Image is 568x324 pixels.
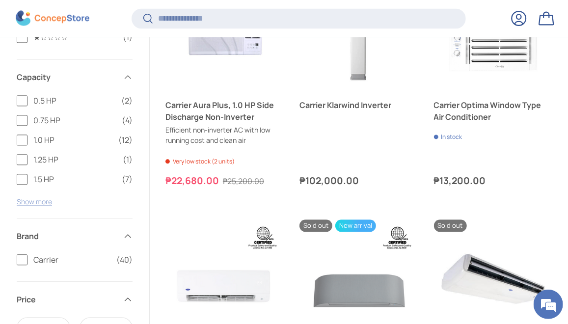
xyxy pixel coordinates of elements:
button: Show more [17,197,52,206]
img: ConcepStore [16,11,89,26]
span: Price [17,294,117,305]
div: Chat with us now [51,55,165,68]
span: Carrier [33,254,110,266]
span: (2) [121,95,133,107]
span: Sold out [299,219,332,232]
summary: Brand [17,218,133,254]
summary: Price [17,282,133,317]
summary: Capacity [17,59,133,95]
span: 0.5 HP [33,95,115,107]
span: Capacity [17,71,117,83]
span: (1) [123,31,133,43]
span: ★☆☆☆☆ [33,31,117,43]
span: 1.25 HP [33,154,117,165]
textarea: Type your message and hit 'Enter' [5,218,187,252]
span: 1.0 HP [33,134,112,146]
span: (1) [123,154,133,165]
span: (12) [118,134,133,146]
a: Carrier Optima Window Type Air Conditioner [434,99,552,123]
div: Minimize live chat window [161,5,185,28]
span: Brand [17,230,117,242]
span: (40) [116,254,133,266]
span: New arrival [335,219,376,232]
span: Sold out [434,219,467,232]
span: (7) [122,173,133,185]
span: 1.5 HP [33,173,116,185]
span: We're online! [57,99,135,198]
a: Carrier Aura Plus, 1.0 HP Side Discharge Non-Inverter [165,99,284,123]
span: (4) [122,114,133,126]
a: Carrier Klarwind Inverter [299,99,418,111]
span: 0.75 HP [33,114,116,126]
